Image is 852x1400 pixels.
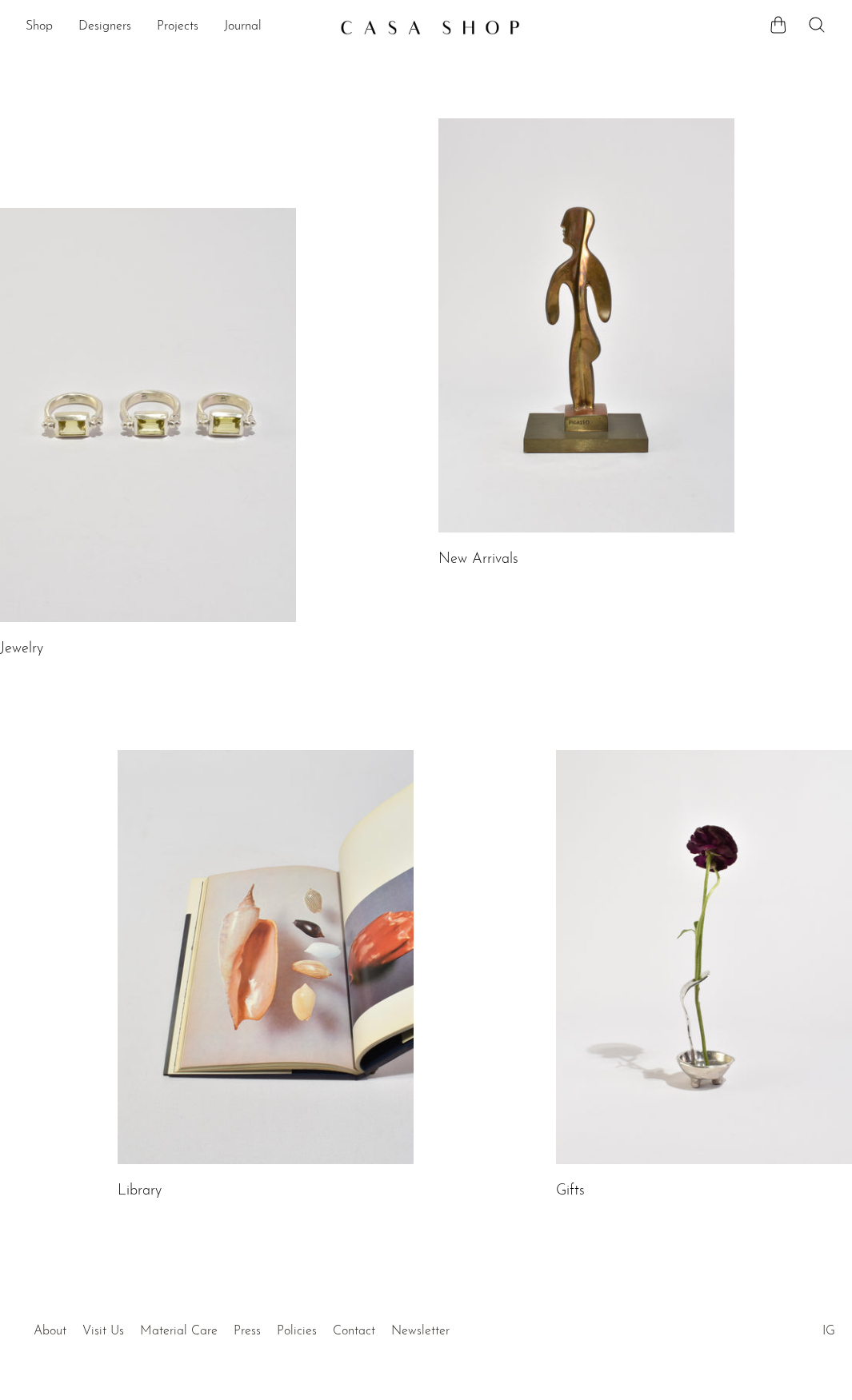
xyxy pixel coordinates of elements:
a: Press [234,1325,261,1338]
a: Policies [277,1325,317,1338]
a: Material Care [140,1325,218,1338]
a: New Arrivals [438,552,518,567]
a: Gifts [556,1184,585,1199]
a: Library [118,1184,162,1199]
a: Projects [157,17,198,38]
a: Visit Us [82,1325,124,1338]
a: About [34,1325,66,1338]
ul: NEW HEADER MENU [26,14,327,41]
a: Journal [224,17,262,38]
ul: Quick links [26,1312,458,1342]
nav: Desktop navigation [26,14,327,41]
a: IG [822,1325,835,1338]
a: Shop [26,17,53,38]
a: Designers [78,17,131,38]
